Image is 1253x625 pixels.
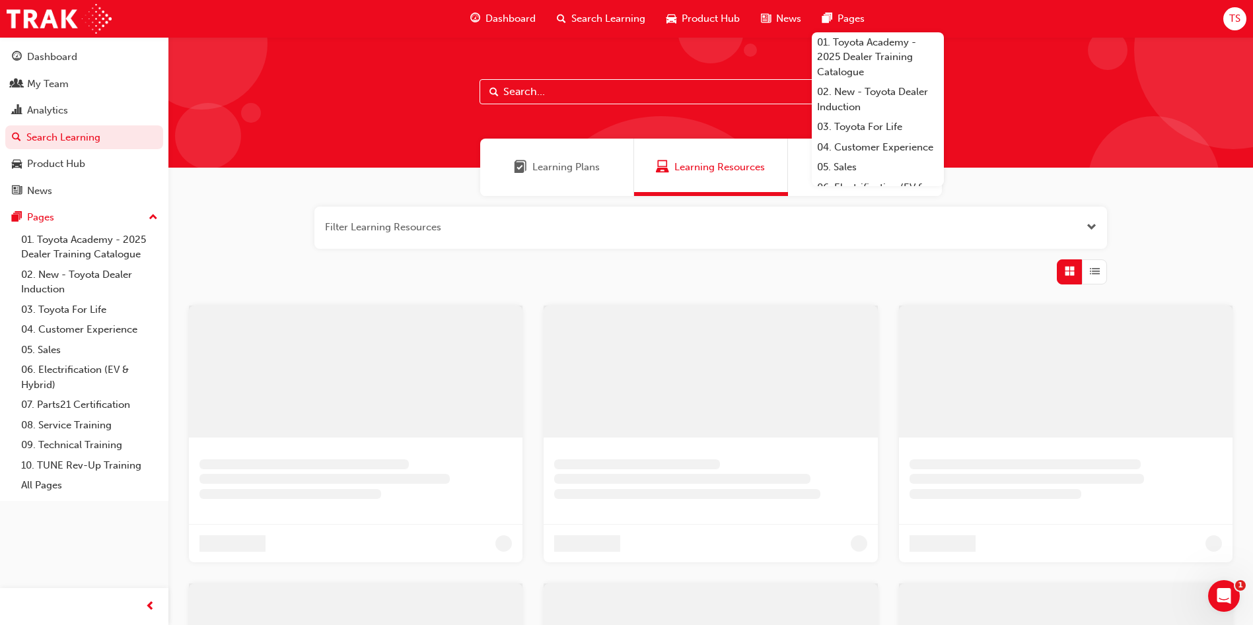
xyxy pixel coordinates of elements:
[16,360,163,395] a: 06. Electrification (EV & Hybrid)
[812,157,944,178] a: 05. Sales
[1087,220,1096,235] button: Open the filter
[12,212,22,224] span: pages-icon
[27,156,85,172] div: Product Hub
[1090,264,1100,279] span: List
[27,77,69,92] div: My Team
[5,179,163,203] a: News
[5,45,163,69] a: Dashboard
[557,11,566,27] span: search-icon
[12,185,22,197] span: news-icon
[16,265,163,300] a: 02. New - Toyota Dealer Induction
[16,455,163,476] a: 10. TUNE Rev-Up Training
[532,160,600,175] span: Learning Plans
[776,11,801,26] span: News
[27,103,68,118] div: Analytics
[12,79,22,90] span: people-icon
[480,79,942,104] input: Search...
[682,11,740,26] span: Product Hub
[812,137,944,158] a: 04. Customer Experience
[485,11,536,26] span: Dashboard
[5,205,163,230] button: Pages
[16,340,163,360] a: 05. Sales
[1065,264,1075,279] span: Grid
[12,158,22,170] span: car-icon
[822,11,832,27] span: pages-icon
[16,435,163,455] a: 09. Technical Training
[812,82,944,117] a: 02. New - Toyota Dealer Induction
[16,230,163,265] a: 01. Toyota Academy - 2025 Dealer Training Catalogue
[1208,580,1240,612] iframe: Intercom live chat
[27,183,52,199] div: News
[5,72,163,96] a: My Team
[27,210,54,225] div: Pages
[788,139,942,196] a: SessionsSessions
[761,11,771,27] span: news-icon
[838,11,865,26] span: Pages
[480,139,634,196] a: Learning PlansLearning Plans
[7,4,112,34] img: Trak
[674,160,765,175] span: Learning Resources
[812,178,944,213] a: 06. Electrification (EV & Hybrid)
[5,125,163,150] a: Search Learning
[812,32,944,82] a: 01. Toyota Academy - 2025 Dealer Training Catalogue
[489,84,499,100] span: Search
[812,5,875,32] a: pages-iconPages
[27,49,77,65] div: Dashboard
[1223,7,1246,30] button: TS
[460,5,546,32] a: guage-iconDashboard
[1235,580,1246,591] span: 1
[812,117,944,137] a: 03. Toyota For Life
[16,300,163,320] a: 03. Toyota For Life
[1229,11,1240,26] span: TS
[12,132,21,144] span: search-icon
[546,5,656,32] a: search-iconSearch Learning
[571,11,645,26] span: Search Learning
[5,42,163,205] button: DashboardMy TeamAnalyticsSearch LearningProduct HubNews
[750,5,812,32] a: news-iconNews
[16,395,163,415] a: 07. Parts21 Certification
[12,51,22,63] span: guage-icon
[634,139,788,196] a: Learning ResourcesLearning Resources
[514,160,527,175] span: Learning Plans
[5,98,163,123] a: Analytics
[149,209,158,226] span: up-icon
[16,415,163,436] a: 08. Service Training
[12,105,22,117] span: chart-icon
[145,599,155,615] span: prev-icon
[470,11,480,27] span: guage-icon
[16,319,163,340] a: 04. Customer Experience
[5,152,163,176] a: Product Hub
[656,160,669,175] span: Learning Resources
[666,11,676,27] span: car-icon
[656,5,750,32] a: car-iconProduct Hub
[16,475,163,496] a: All Pages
